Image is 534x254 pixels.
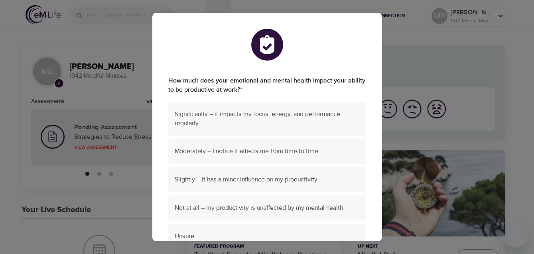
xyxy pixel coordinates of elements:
span: Unsure [175,232,360,241]
span: Not at all – my productivity is unaffected by my mental health [175,203,360,213]
label: How much does your emotional and mental health impact your ability to be productive at work? [168,76,366,95]
span: Slightly – it has a minor influence on my productivity [175,175,360,184]
span: Moderately – I notice it affects me from time to time [175,147,360,156]
span: Significantly – it impacts my focus, energy, and performance regularly [175,110,360,128]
